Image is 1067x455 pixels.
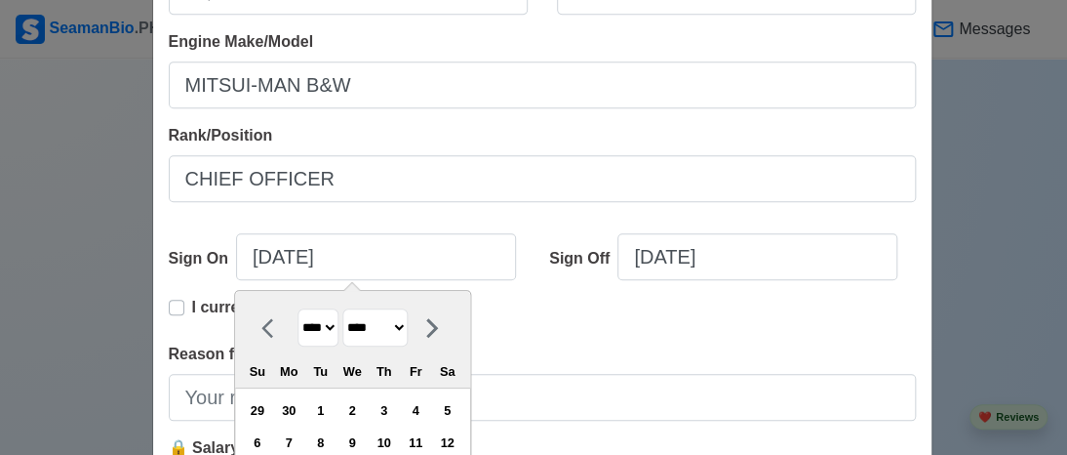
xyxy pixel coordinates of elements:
[307,397,334,424] div: Choose Tuesday, July 1st, 2025
[169,374,916,421] input: Your reason for disembarkation...
[371,358,397,385] div: Th
[339,358,366,385] div: We
[549,247,617,270] div: Sign Off
[403,397,429,424] div: Choose Friday, July 4th, 2025
[403,358,429,385] div: Fr
[169,155,916,202] input: Ex: Third Officer or 3/OFF
[371,397,397,424] div: Choose Thursday, July 3rd, 2025
[307,358,334,385] div: Tu
[276,397,302,424] div: Choose Monday, June 30th, 2025
[192,296,345,319] p: I currently work here
[434,358,460,385] div: Sa
[169,62,916,108] input: Ex. Man B&W MC
[169,127,273,144] span: Rank/Position
[244,397,270,424] div: Choose Sunday, June 29th, 2025
[169,247,236,270] div: Sign On
[244,358,270,385] div: Su
[276,358,302,385] div: Mo
[169,346,372,362] span: Reason for Disembarkation
[434,397,460,424] div: Choose Saturday, July 5th, 2025
[339,397,366,424] div: Choose Wednesday, July 2nd, 2025
[169,33,313,50] span: Engine Make/Model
